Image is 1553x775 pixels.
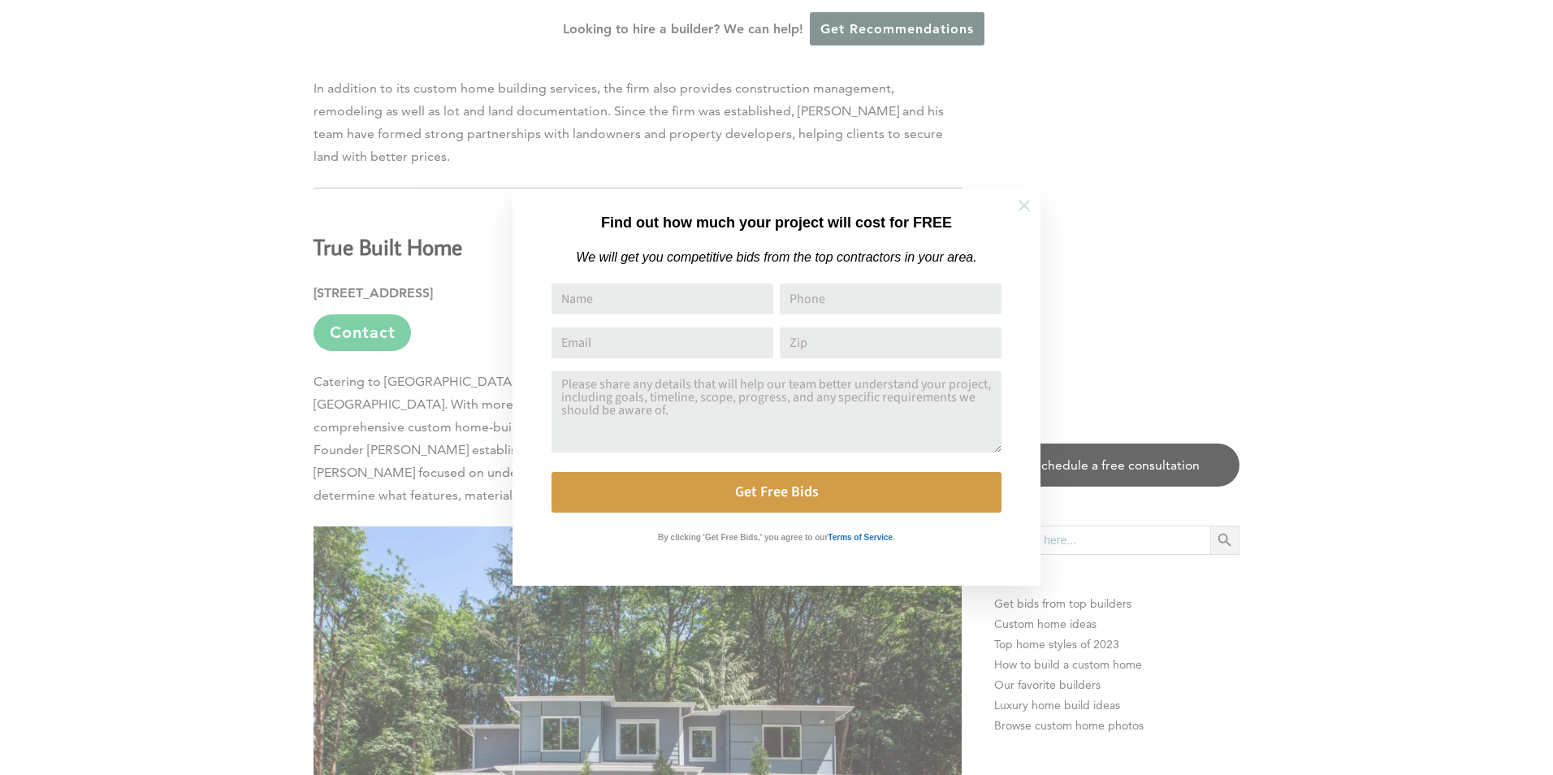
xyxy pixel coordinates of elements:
[658,533,828,542] strong: By clicking 'Get Free Bids,' you agree to our
[996,177,1053,234] button: Close
[828,533,893,542] strong: Terms of Service
[576,250,976,264] em: We will get you competitive bids from the top contractors in your area.
[552,472,1001,513] button: Get Free Bids
[893,533,895,542] strong: .
[552,327,773,358] input: Email Address
[552,371,1001,452] textarea: Comment or Message
[552,284,773,314] input: Name
[601,214,952,231] strong: Find out how much your project will cost for FREE
[780,327,1001,358] input: Zip
[828,529,893,543] a: Terms of Service
[780,284,1001,314] input: Phone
